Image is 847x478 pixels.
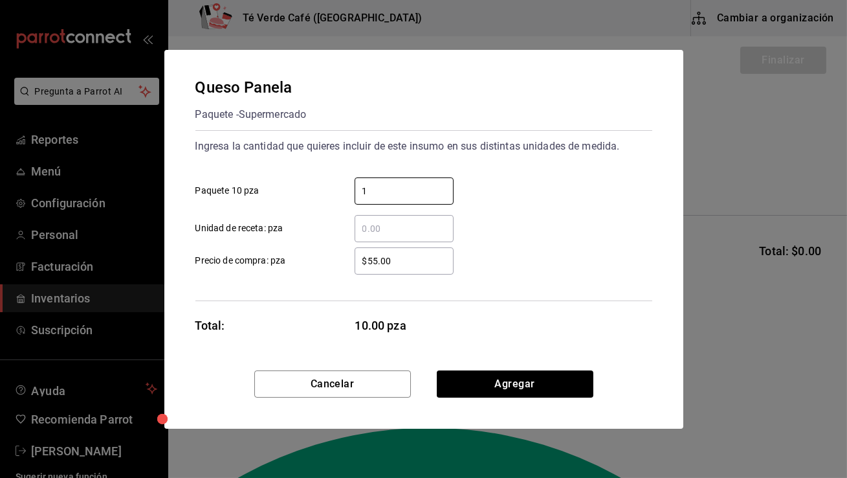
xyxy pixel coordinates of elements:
[355,317,454,334] span: 10.00 pza
[355,221,454,236] input: Unidad de receta: pza
[355,183,454,199] input: Paquete 10 pza
[254,370,411,398] button: Cancelar
[195,184,259,198] span: Paquete 10 pza
[437,370,593,398] button: Agregar
[195,76,307,99] div: Queso Panela
[195,104,307,125] div: Paquete - Supermercado
[195,222,283,235] span: Unidad de receta: pza
[195,254,286,267] span: Precio de compra: pza
[195,317,225,334] div: Total:
[355,253,454,269] input: Precio de compra: pza
[195,136,652,157] div: Ingresa la cantidad que quieres incluir de este insumo en sus distintas unidades de medida.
